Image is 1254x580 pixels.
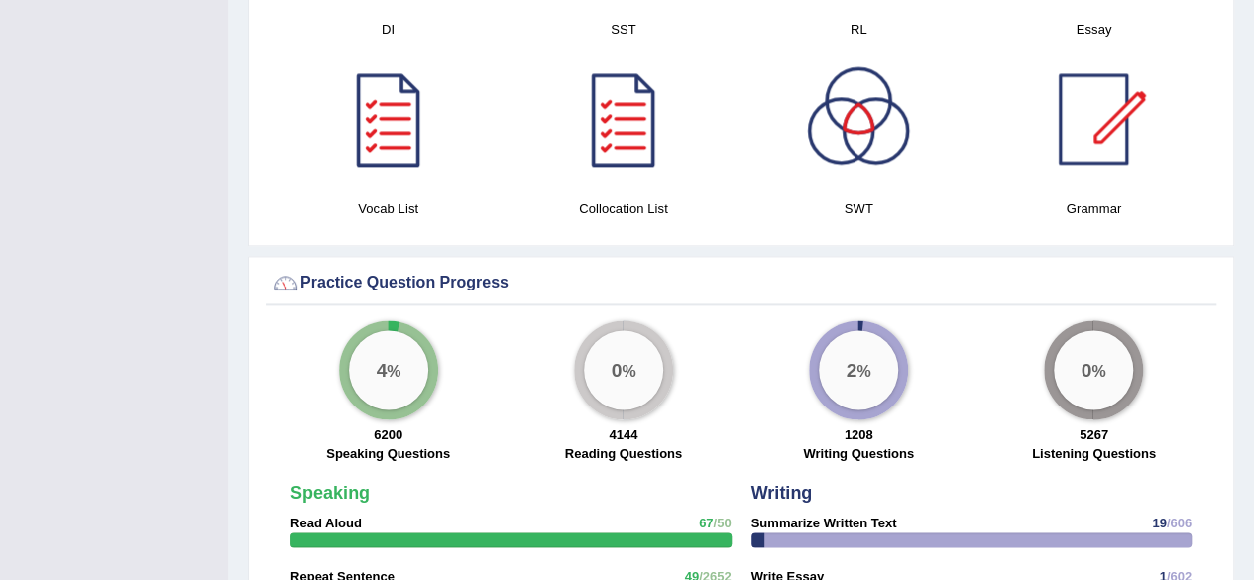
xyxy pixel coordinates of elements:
strong: 6200 [374,427,402,442]
h4: RL [751,19,967,40]
strong: 4144 [609,427,637,442]
label: Writing Questions [803,444,914,463]
label: Listening Questions [1032,444,1156,463]
h4: Vocab List [281,198,496,219]
span: 19 [1152,516,1166,530]
h4: Essay [986,19,1201,40]
div: Practice Question Progress [271,268,1211,297]
div: % [349,330,428,409]
big: 4 [376,359,387,381]
big: 0 [1082,359,1092,381]
span: /50 [713,516,731,530]
div: % [584,330,663,409]
strong: Summarize Written Text [751,516,897,530]
div: % [1054,330,1133,409]
span: /606 [1167,516,1192,530]
strong: 5267 [1080,427,1108,442]
label: Speaking Questions [326,444,450,463]
h4: Grammar [986,198,1201,219]
big: 0 [611,359,622,381]
h4: DI [281,19,496,40]
strong: 1208 [845,427,873,442]
h4: SWT [751,198,967,219]
strong: Writing [751,483,813,503]
strong: Read Aloud [290,516,362,530]
div: % [819,330,898,409]
strong: Speaking [290,483,370,503]
big: 2 [847,359,857,381]
span: 67 [699,516,713,530]
label: Reading Questions [565,444,682,463]
h4: SST [515,19,731,40]
h4: Collocation List [515,198,731,219]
